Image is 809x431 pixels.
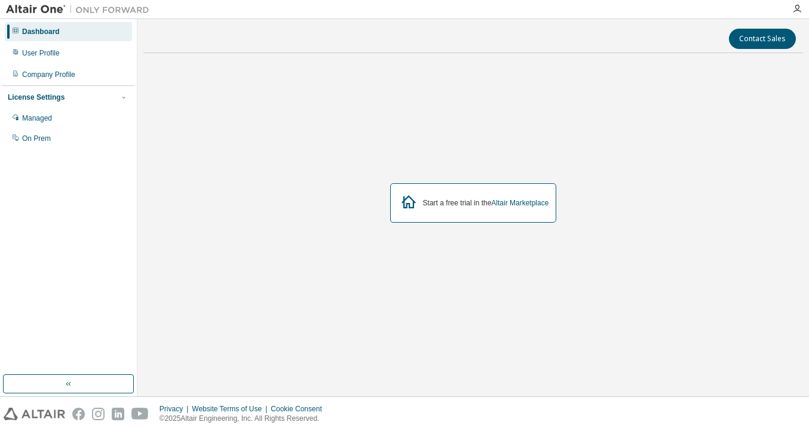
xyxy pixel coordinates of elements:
[4,408,65,420] img: altair_logo.svg
[112,408,124,420] img: linkedin.svg
[131,408,149,420] img: youtube.svg
[160,404,192,414] div: Privacy
[423,198,549,208] div: Start a free trial in the
[491,199,548,207] a: Altair Marketplace
[22,48,60,58] div: User Profile
[8,93,65,102] div: License Settings
[22,134,51,143] div: On Prem
[92,408,105,420] img: instagram.svg
[22,113,52,123] div: Managed
[6,4,155,16] img: Altair One
[729,29,796,49] button: Contact Sales
[271,404,329,414] div: Cookie Consent
[160,414,329,424] p: © 2025 Altair Engineering, Inc. All Rights Reserved.
[22,70,75,79] div: Company Profile
[72,408,85,420] img: facebook.svg
[22,27,60,36] div: Dashboard
[192,404,271,414] div: Website Terms of Use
